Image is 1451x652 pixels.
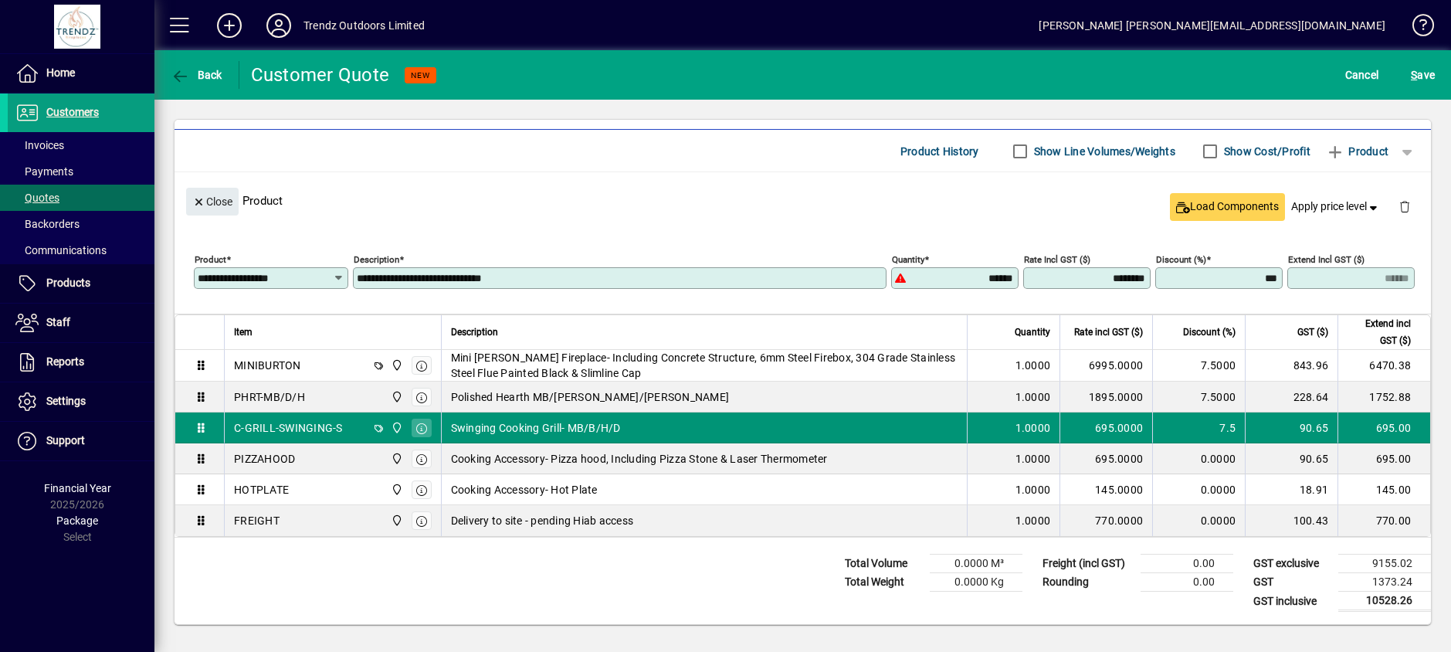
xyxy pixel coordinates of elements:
[8,264,154,303] a: Products
[234,389,305,405] div: PHRT-MB/D/H
[1176,199,1279,215] span: Load Components
[387,450,405,467] span: New Plymouth
[234,324,253,341] span: Item
[1070,451,1143,467] div: 695.0000
[171,69,222,81] span: Back
[46,316,70,328] span: Staff
[186,188,239,216] button: Close
[8,185,154,211] a: Quotes
[1337,474,1430,505] td: 145.00
[1070,389,1143,405] div: 1895.0000
[894,138,985,165] button: Product History
[254,12,303,39] button: Profile
[195,254,226,265] mat-label: Product
[1386,188,1423,225] button: Delete
[8,158,154,185] a: Payments
[451,324,498,341] span: Description
[387,389,405,406] span: New Plymouth
[8,132,154,158] a: Invoices
[1411,69,1417,81] span: S
[1156,254,1206,265] mat-label: Discount (%)
[15,139,64,151] span: Invoices
[411,70,430,80] span: NEW
[1338,592,1431,611] td: 10528.26
[387,357,405,374] span: New Plymouth
[234,513,280,528] div: FREIGHT
[1246,555,1338,573] td: GST exclusive
[1035,573,1141,592] td: Rounding
[387,512,405,529] span: New Plymouth
[1337,350,1430,382] td: 6470.38
[1170,193,1285,221] button: Load Components
[46,106,99,118] span: Customers
[930,573,1022,592] td: 0.0000 Kg
[1074,324,1143,341] span: Rate incl GST ($)
[1288,254,1365,265] mat-label: Extend incl GST ($)
[900,139,979,164] span: Product History
[387,481,405,498] span: New Plymouth
[154,61,239,89] app-page-header-button: Back
[167,61,226,89] button: Back
[451,420,621,436] span: Swinging Cooking Grill- MB/B/H/D
[8,54,154,93] a: Home
[1245,350,1337,382] td: 843.96
[8,343,154,382] a: Reports
[8,304,154,342] a: Staff
[451,389,730,405] span: Polished Hearth MB/[PERSON_NAME]/[PERSON_NAME]
[46,355,84,368] span: Reports
[1337,505,1430,536] td: 770.00
[8,211,154,237] a: Backorders
[1245,443,1337,474] td: 90.65
[1337,413,1430,443] td: 695.00
[1035,555,1141,573] td: Freight (incl GST)
[1318,138,1396,165] button: Product
[46,66,75,79] span: Home
[1245,382,1337,413] td: 228.64
[8,422,154,460] a: Support
[1152,505,1245,536] td: 0.0000
[1141,573,1233,592] td: 0.00
[303,13,425,38] div: Trendz Outdoors Limited
[234,482,289,497] div: HOTPLATE
[1245,505,1337,536] td: 100.43
[1031,144,1175,159] label: Show Line Volumes/Weights
[1337,382,1430,413] td: 1752.88
[1070,420,1143,436] div: 695.0000
[8,237,154,263] a: Communications
[251,63,390,87] div: Customer Quote
[205,12,254,39] button: Add
[8,382,154,421] a: Settings
[56,514,98,527] span: Package
[1152,474,1245,505] td: 0.0000
[354,254,399,265] mat-label: Description
[930,555,1022,573] td: 0.0000 M³
[1039,13,1385,38] div: [PERSON_NAME] [PERSON_NAME][EMAIL_ADDRESS][DOMAIN_NAME]
[1326,139,1388,164] span: Product
[1407,61,1439,89] button: Save
[1297,324,1328,341] span: GST ($)
[15,218,80,230] span: Backorders
[1141,555,1233,573] td: 0.00
[1245,413,1337,443] td: 90.65
[234,451,295,467] div: PIZZAHOOD
[1245,474,1337,505] td: 18.91
[1070,513,1143,528] div: 770.0000
[1152,413,1245,443] td: 7.5
[1152,350,1245,382] td: 7.5000
[1015,324,1050,341] span: Quantity
[1070,482,1143,497] div: 145.0000
[1070,358,1143,373] div: 6995.0000
[1183,324,1236,341] span: Discount (%)
[451,451,828,467] span: Cooking Accessory- Pizza hood, Including Pizza Stone & Laser Thermometer
[1152,382,1245,413] td: 7.5000
[1015,358,1051,373] span: 1.0000
[1015,513,1051,528] span: 1.0000
[234,420,343,436] div: C-GRILL-SWINGING-S
[15,244,107,256] span: Communications
[1338,573,1431,592] td: 1373.24
[234,358,301,373] div: MINIBURTON
[44,482,111,494] span: Financial Year
[451,482,598,497] span: Cooking Accessory- Hot Plate
[1291,199,1381,215] span: Apply price level
[892,254,924,265] mat-label: Quantity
